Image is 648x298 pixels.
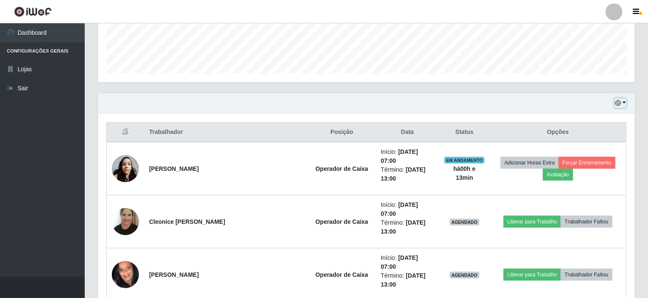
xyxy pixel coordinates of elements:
strong: Operador de Caixa [316,165,368,172]
th: Posição [308,123,376,142]
button: Adicionar Horas Extra [501,157,559,169]
img: 1714848493564.jpeg [112,150,139,187]
button: Liberar para Trabalho [504,216,561,228]
li: Início: [381,253,434,271]
button: Trabalhador Faltou [561,269,612,281]
img: CoreUI Logo [14,6,52,17]
li: Término: [381,271,434,289]
li: Início: [381,201,434,218]
button: Avaliação [543,169,573,181]
span: AGENDADO [450,272,479,279]
span: EM ANDAMENTO [444,157,485,164]
button: Liberar para Trabalho [504,269,561,281]
button: Trabalhador Faltou [561,216,612,228]
strong: [PERSON_NAME] [149,165,199,172]
strong: há 00 h e 13 min [454,165,476,181]
strong: Operador de Caixa [316,271,368,278]
time: [DATE] 07:00 [381,148,418,164]
li: Término: [381,165,434,183]
time: [DATE] 07:00 [381,254,418,270]
button: Forçar Encerramento [559,157,615,169]
th: Status [439,123,490,142]
li: Início: [381,148,434,165]
th: Opções [490,123,626,142]
th: Data [376,123,439,142]
th: Trabalhador [144,123,308,142]
strong: [PERSON_NAME] [149,271,199,278]
strong: Cleonice [PERSON_NAME] [149,218,225,225]
li: Término: [381,218,434,236]
span: AGENDADO [450,219,479,226]
strong: Operador de Caixa [316,218,368,225]
time: [DATE] 07:00 [381,201,418,217]
img: 1727450734629.jpeg [112,203,139,240]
